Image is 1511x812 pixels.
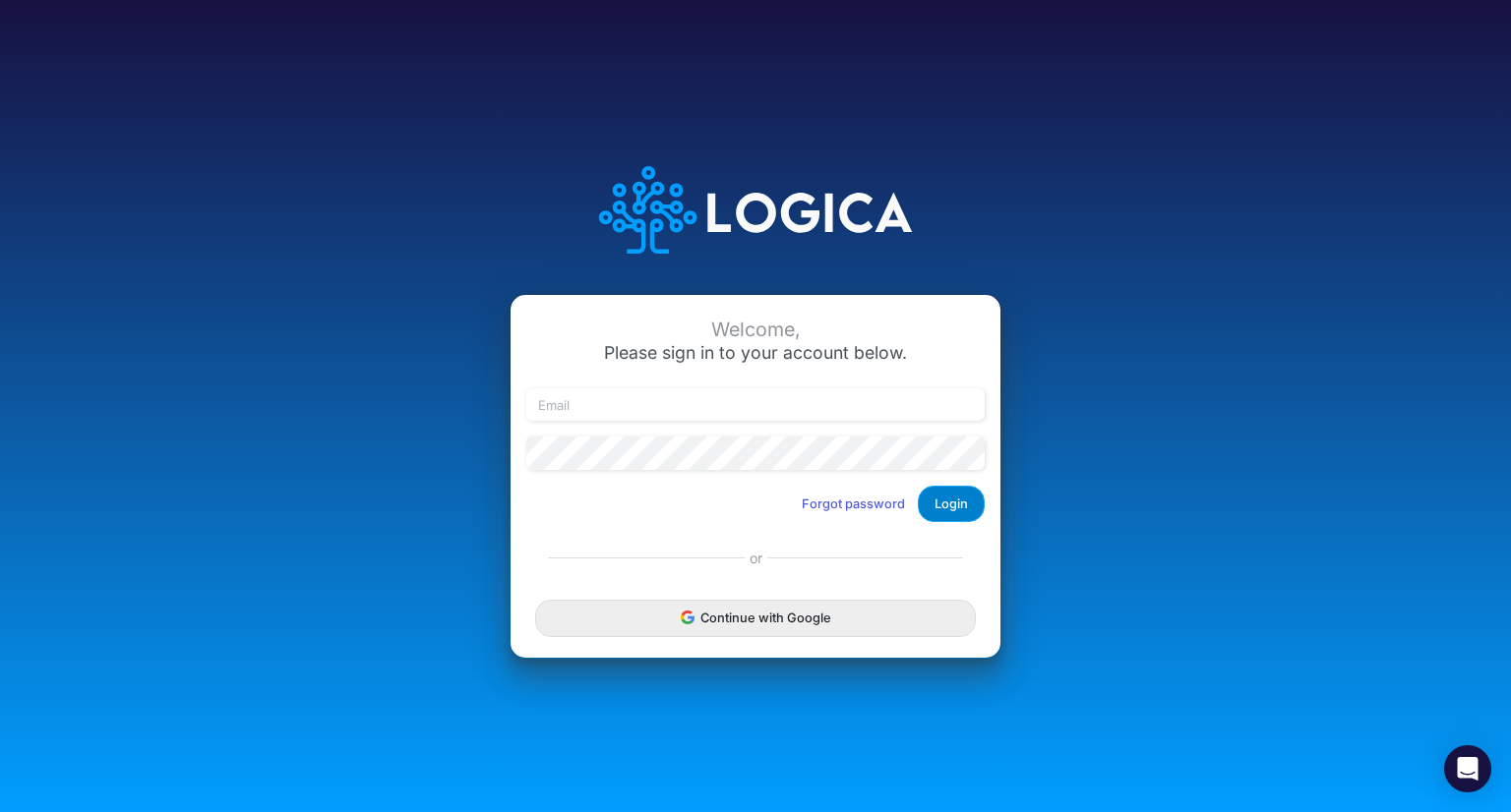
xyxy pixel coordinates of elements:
[789,488,918,520] button: Forgot password
[535,600,976,636] button: Continue with Google
[1444,745,1491,792] div: Open Intercom Messenger
[526,319,985,341] div: Welcome,
[918,486,985,522] button: Login
[526,388,985,422] input: Email
[604,342,907,363] span: Please sign in to your account below.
